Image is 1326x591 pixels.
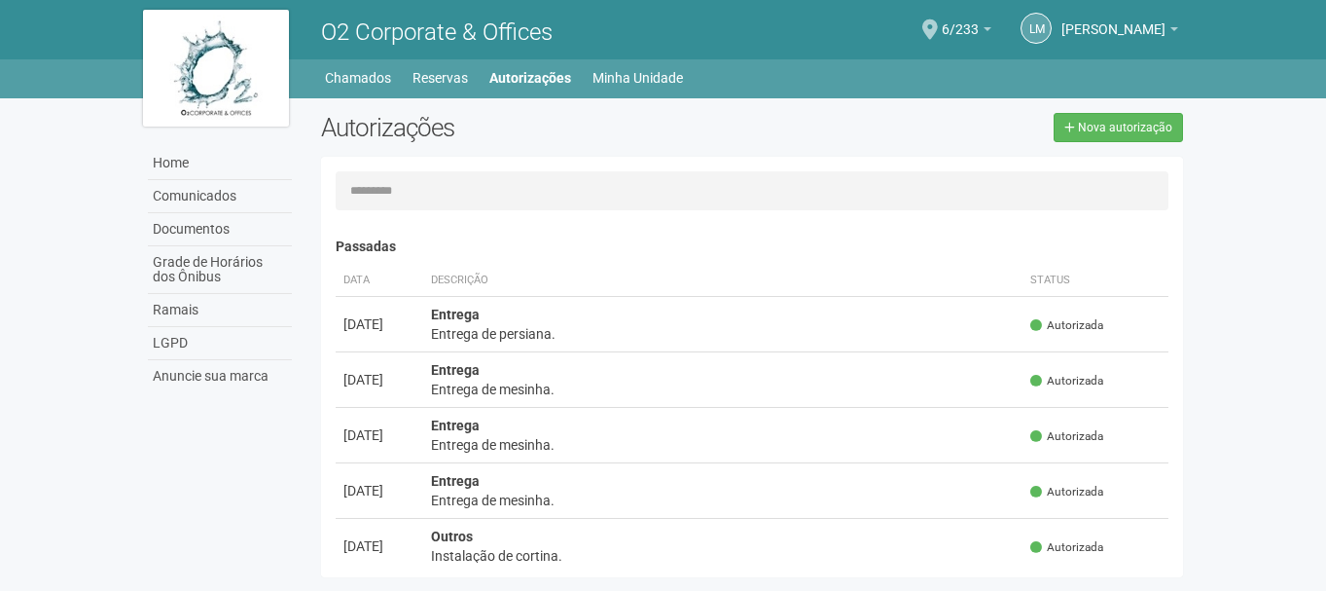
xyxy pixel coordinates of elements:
div: Entrega de persiana. [431,324,1016,344]
strong: Entrega [431,473,480,489]
th: Descrição [423,265,1023,297]
strong: Outros [431,529,473,544]
h2: Autorizações [321,113,737,142]
span: Autorizada [1030,373,1103,389]
a: Minha Unidade [592,64,683,92]
span: Autorizada [1030,484,1103,500]
span: O2 Corporate & Offices [321,18,553,46]
a: Reservas [412,64,468,92]
strong: Entrega [431,362,480,378]
a: Anuncie sua marca [148,360,292,392]
a: Comunicados [148,180,292,213]
a: Autorizações [489,64,571,92]
span: Autorizada [1030,317,1103,334]
h4: Passadas [336,240,1169,254]
span: Autorizada [1030,428,1103,445]
div: Instalação de cortina. [431,546,1016,566]
a: LM [1021,13,1052,44]
a: Nova autorização [1054,113,1183,142]
a: 6/233 [942,24,991,40]
th: Status [1022,265,1168,297]
a: Ramais [148,294,292,327]
div: [DATE] [343,314,415,334]
span: Autorizada [1030,539,1103,556]
div: [DATE] [343,370,415,389]
a: [PERSON_NAME] [1061,24,1178,40]
th: Data [336,265,423,297]
div: Entrega de mesinha. [431,491,1016,510]
div: [DATE] [343,481,415,500]
a: LGPD [148,327,292,360]
div: Entrega de mesinha. [431,380,1016,399]
div: [DATE] [343,536,415,556]
div: [DATE] [343,425,415,445]
span: Nova autorização [1078,121,1172,134]
img: logo.jpg [143,10,289,127]
a: Chamados [325,64,391,92]
strong: Entrega [431,418,480,433]
span: 6/233 [942,3,979,37]
a: Home [148,147,292,180]
strong: Entrega [431,307,480,322]
div: Entrega de mesinha. [431,435,1016,455]
a: Documentos [148,213,292,246]
span: Luciana Marilis Oliveira [1061,3,1165,37]
a: Grade de Horários dos Ônibus [148,246,292,294]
